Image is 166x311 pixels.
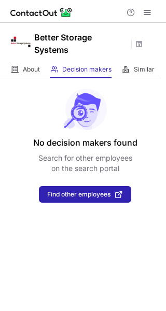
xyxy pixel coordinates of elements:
span: Similar [134,65,155,74]
span: Find other employees [47,191,110,198]
button: Find other employees [39,186,131,203]
img: ContactOut v5.3.10 [10,6,73,19]
h1: Better Storage Systems [34,31,128,56]
span: Decision makers [62,65,112,74]
img: No leads found [63,89,107,130]
header: No decision makers found [33,136,137,149]
img: 2dc5fc23d7644a4445fff754526e093d [10,32,31,52]
p: Search for other employees on the search portal [38,153,132,174]
span: About [23,65,40,74]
